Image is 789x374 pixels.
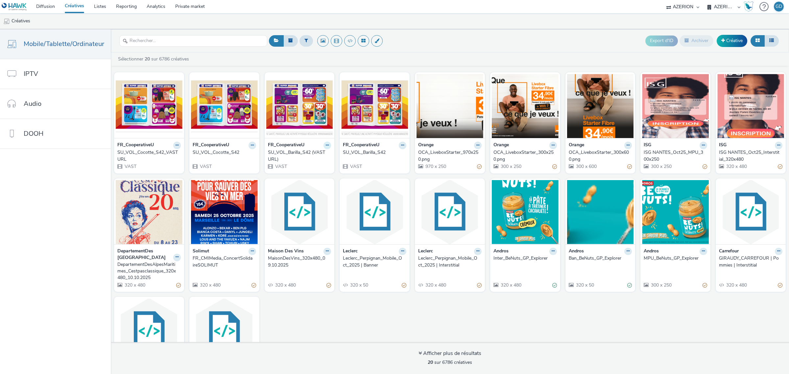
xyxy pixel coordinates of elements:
img: GIRAUDY_CARREFOUR | Pommies | Interstitial visual [717,180,784,244]
div: SU_VOL_Cocotte_S42_VAST URL [117,149,178,163]
div: ISG NANTES_Oct25_Interstitial_320x480 [719,149,780,163]
div: Partiellement valide [778,163,782,170]
a: OCA_LiveboxStarter_300x600.png [569,149,632,163]
img: FR_AGENCE COMPACT_GIRAUDY_CARREFOUR | Pommies | MPU visual [116,298,182,362]
span: 320 x 480 [425,282,446,288]
img: mobile [3,18,10,25]
div: ISG NANTES_Oct25_MPU_300x250 [644,149,705,163]
span: DOOH [24,129,43,138]
img: Hawk Academy [744,1,753,12]
a: SU_VOL_Cocotte_S42 [193,149,256,156]
div: Partiellement valide [251,282,256,289]
a: Hawk Academy [744,1,756,12]
a: ISG NANTES_Oct25_MPU_300x250 [644,149,707,163]
img: ISG NANTES_Oct25_Interstitial_320x480 visual [717,74,784,138]
strong: Andros [644,248,659,255]
strong: Orange [418,142,434,149]
span: sur 6786 créatives [428,359,472,365]
img: FR_CMIMedia_ConcertSolidaireSOLIMUT visual [191,180,258,244]
span: 320 x 480 [726,163,747,170]
div: Partiellement valide [703,282,707,289]
div: Partiellement valide [703,163,707,170]
img: Leclerc_Perpignan_Mobile_Oct_2025 | Interstitial visual [417,180,483,244]
div: FR_CMIMedia_ConcertSolidaireSOLIMUT [193,255,253,269]
a: Créative [717,35,747,47]
div: Afficher plus de résultats [418,350,481,357]
strong: Andros [569,248,584,255]
span: 300 x 600 [575,163,597,170]
a: SU_VOL_Barilla_S42 [343,149,406,156]
a: SU_VOL_Barilla_S42 (VAST URL) [268,149,331,163]
div: Partiellement valide [477,163,482,170]
img: DepartementDesAlpesMaritimes_Cestpasclassique_320x480_10.10.2025 visual [116,180,182,244]
img: SU_VOL_Barilla_S42 visual [341,74,408,138]
span: Audio [24,99,41,108]
span: 320 x 480 [726,282,747,288]
span: Mobile/Tablette/Ordinateur [24,39,104,49]
span: IPTV [24,69,38,79]
span: 970 x 250 [425,163,446,170]
div: Ban_BeNuts_GP_Explorer [569,255,630,262]
img: Ban_BeNuts_GP_Explorer visual [567,180,634,244]
div: Partiellement valide [778,282,782,289]
strong: Leclerc [343,248,358,255]
img: OCA_LiveboxStarter_300x600.png visual [567,74,634,138]
a: SU_VOL_Cocotte_S42_VAST URL [117,149,181,163]
div: DepartementDesAlpesMaritimes_Cestpasclassique_320x480_10.10.2025 [117,261,178,281]
a: FR_CMIMedia_ConcertSolidaireSOLIMUT [193,255,256,269]
a: MaisonDesVins_320x480_09.10.2025 [268,255,331,269]
span: VAST [124,163,136,170]
img: OCA_LiveboxStarter_300x250.png visual [492,74,559,138]
strong: FR_CooperativeU [343,142,379,149]
strong: 20 [428,359,433,365]
div: Partiellement valide [627,163,632,170]
div: Partiellement valide [326,282,331,289]
img: MaisonDesVins_320x480_09.10.2025 visual [266,180,333,244]
img: MPU_BeNuts_GP_Explorer visual [642,180,709,244]
img: SU_VOL_Cocotte_S42 visual [191,74,258,138]
span: VAST [349,163,362,170]
img: SU_VOL_Cocotte_S42_VAST URL visual [116,74,182,138]
img: ISG NANTES_Oct25_MPU_300x250 visual [642,74,709,138]
span: 320 x 50 [575,282,594,288]
div: SU_VOL_Barilla_S42 [343,149,404,156]
div: MaisonDesVins_320x480_09.10.2025 [268,255,329,269]
a: GIRAUDY_CARREFOUR | Pommies | Interstitial [719,255,782,269]
a: Ban_BeNuts_GP_Explorer [569,255,632,262]
strong: Andros [493,248,509,255]
span: VAST [199,163,212,170]
div: Valide [627,282,632,289]
span: 300 x 250 [650,282,672,288]
strong: Maison Des Vins [268,248,304,255]
div: OCA_LiveboxStarter_970x250.png [418,149,479,163]
img: undefined Logo [2,3,27,11]
strong: FR_CooperativeU [193,142,229,149]
div: Valide [552,282,557,289]
a: OCA_LiveboxStarter_970x250.png [418,149,482,163]
span: 320 x 480 [275,282,296,288]
input: Rechercher... [119,35,267,47]
img: Leclerc_Perpignan_Mobile_Oct_2025 | Banner visual [341,180,408,244]
button: Archiver [680,35,713,46]
div: SU_VOL_Barilla_S42 (VAST URL) [268,149,329,163]
span: 320 x 480 [199,282,221,288]
div: Partiellement valide [176,282,181,289]
strong: FR_CooperativeU [117,142,154,149]
strong: Orange [493,142,509,149]
strong: Leclerc [418,248,433,255]
div: Inter_BeNuts_GP_Explorer [493,255,554,262]
button: Export d'ID [645,35,678,46]
span: 300 x 250 [500,163,521,170]
img: CCI_Occitanie_October2025_320x480_08.10.2025 visual [191,298,258,362]
div: GIRAUDY_CARREFOUR | Pommies | Interstitial [719,255,780,269]
div: Partiellement valide [477,282,482,289]
div: GD [776,2,782,12]
span: 320 x 480 [124,282,145,288]
strong: FR_CooperativeU [268,142,304,149]
a: Inter_BeNuts_GP_Explorer [493,255,557,262]
strong: Solimut [193,248,209,255]
a: Leclerc_Perpignan_Mobile_Oct_2025 | Banner [343,255,406,269]
strong: Carrefour [719,248,739,255]
strong: ISG [719,142,727,149]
